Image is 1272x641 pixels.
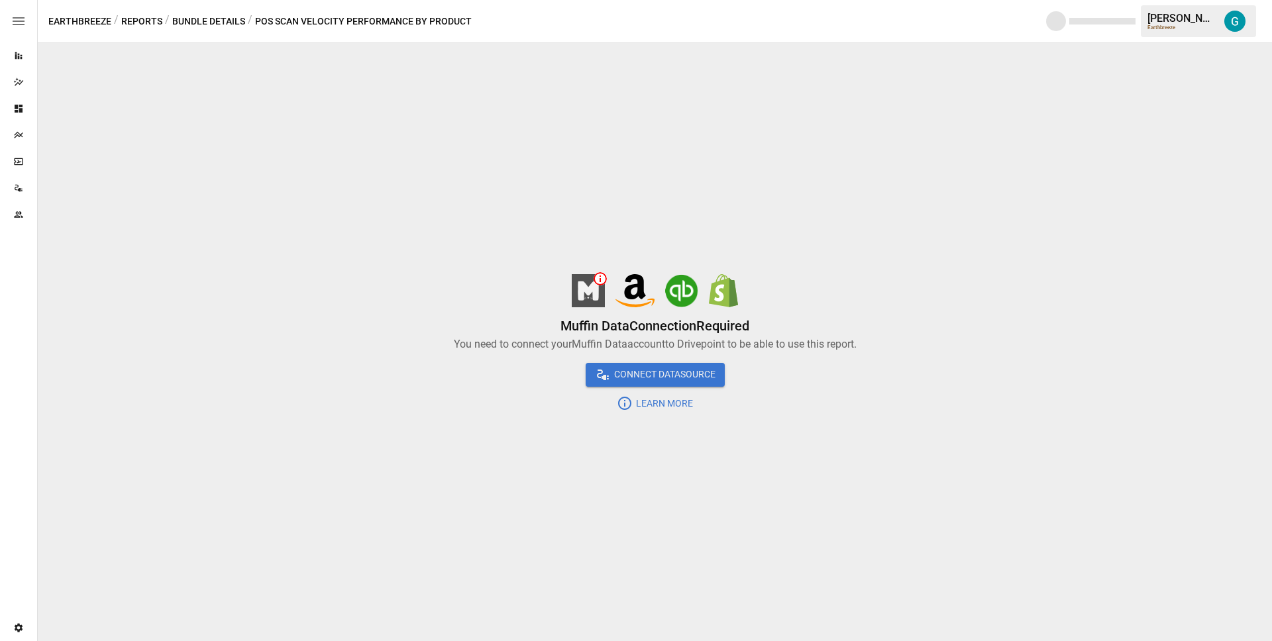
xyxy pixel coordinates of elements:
button: Bundle Details [172,13,245,30]
div: / [248,13,252,30]
h6: Connection Required [560,315,749,336]
img: data source [665,274,698,307]
img: Gavin Acres [1224,11,1245,32]
div: [PERSON_NAME] [1147,12,1216,25]
span: Connect DataSource [611,366,715,383]
button: Gavin Acres [1216,3,1253,40]
button: Connect DataSource [586,363,725,387]
button: Learn More [608,392,702,416]
button: Reports [121,13,162,30]
span: Muffin Data [572,338,627,350]
img: data source [572,274,605,307]
span: Learn More [633,395,693,412]
div: / [165,13,170,30]
img: data source [615,274,655,307]
img: data source [709,274,738,307]
div: / [114,13,119,30]
span: Muffin Data [560,318,629,334]
p: You need to connect your account to Drivepoint to be able to use this report. [454,336,857,352]
button: Earthbreeze [48,13,111,30]
div: Earthbreeze [1147,25,1216,30]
